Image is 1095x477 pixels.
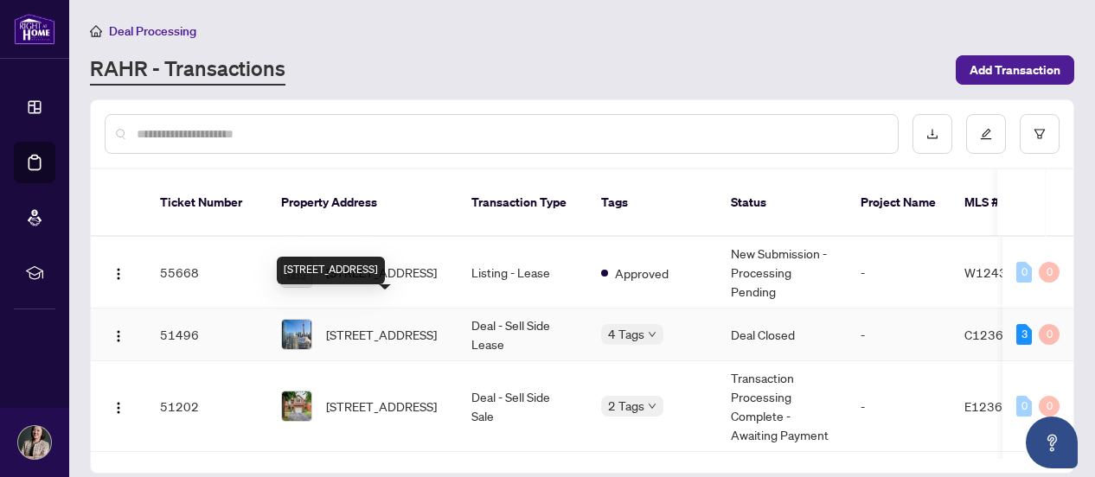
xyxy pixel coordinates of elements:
span: filter [1034,128,1046,140]
th: Project Name [847,169,951,237]
span: 2 Tags [608,396,644,416]
div: 0 [1039,324,1060,345]
div: 0 [1039,262,1060,283]
button: Logo [105,258,132,286]
th: Ticket Number [146,169,267,237]
span: C12368079 [964,327,1034,342]
img: thumbnail-img [282,391,311,421]
td: Deal - Sell Side Lease [458,308,587,361]
button: download [912,114,952,154]
img: Profile Icon [18,426,51,459]
td: Listing - Lease [458,237,587,308]
span: download [926,128,938,140]
span: Add Transaction [970,56,1060,84]
img: thumbnail-img [282,320,311,349]
img: logo [14,13,55,45]
div: 3 [1016,324,1032,345]
button: Logo [105,392,132,420]
span: E12367386 [964,398,1034,414]
button: Add Transaction [956,55,1074,85]
div: [STREET_ADDRESS] [277,257,385,284]
button: Logo [105,321,132,348]
span: edit [980,128,992,140]
button: Open asap [1026,417,1078,468]
td: - [847,237,951,308]
th: MLS # [951,169,1054,237]
td: Transaction Processing Complete - Awaiting Payment [717,361,847,452]
th: Property Address [267,169,458,237]
th: Transaction Type [458,169,587,237]
div: 0 [1016,396,1032,417]
td: 51496 [146,308,267,361]
span: down [648,402,656,410]
span: Approved [615,264,669,283]
td: - [847,361,951,452]
span: [STREET_ADDRESS] [326,397,437,416]
div: 0 [1016,262,1032,283]
td: 55668 [146,237,267,308]
td: Deal Closed [717,308,847,361]
td: 51202 [146,361,267,452]
div: 0 [1039,396,1060,417]
span: 4 Tags [608,324,644,344]
span: Deal Processing [109,23,196,39]
th: Tags [587,169,717,237]
button: edit [966,114,1006,154]
img: Logo [112,401,125,415]
th: Status [717,169,847,237]
td: - [847,308,951,361]
span: down [648,330,656,339]
span: [STREET_ADDRESS] [326,325,437,344]
span: home [90,25,102,37]
button: filter [1020,114,1060,154]
td: New Submission - Processing Pending [717,237,847,308]
img: Logo [112,267,125,281]
a: RAHR - Transactions [90,54,285,86]
span: W12439004 [964,264,1038,280]
img: Logo [112,329,125,343]
td: Deal - Sell Side Sale [458,361,587,452]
